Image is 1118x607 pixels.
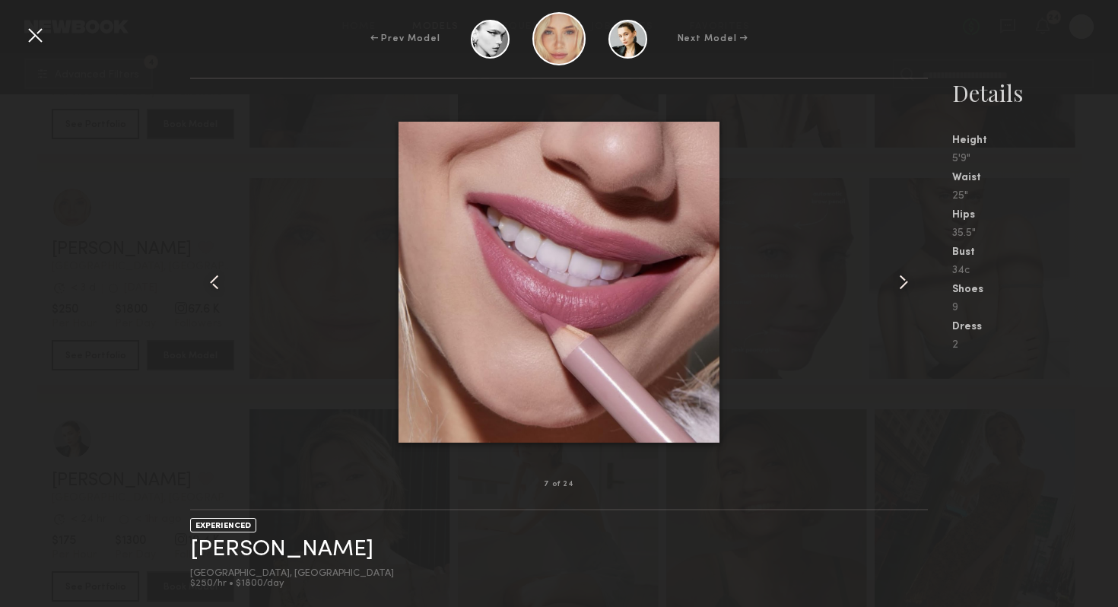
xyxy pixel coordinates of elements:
a: [PERSON_NAME] [190,538,373,561]
div: Details [952,78,1118,108]
div: EXPERIENCED [190,518,256,532]
div: Dress [952,322,1118,332]
div: [GEOGRAPHIC_DATA], [GEOGRAPHIC_DATA] [190,569,394,579]
div: Next Model → [678,32,748,46]
div: 9 [952,303,1118,313]
div: ← Prev Model [370,32,440,46]
div: 35.5" [952,228,1118,239]
div: Bust [952,247,1118,258]
div: 34c [952,265,1118,276]
div: $250/hr • $1800/day [190,579,394,589]
div: Shoes [952,284,1118,295]
div: 7 of 24 [544,481,573,488]
div: 25" [952,191,1118,202]
div: Waist [952,173,1118,183]
div: 2 [952,340,1118,351]
div: Height [952,135,1118,146]
div: Hips [952,210,1118,221]
div: 5'9" [952,154,1118,164]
